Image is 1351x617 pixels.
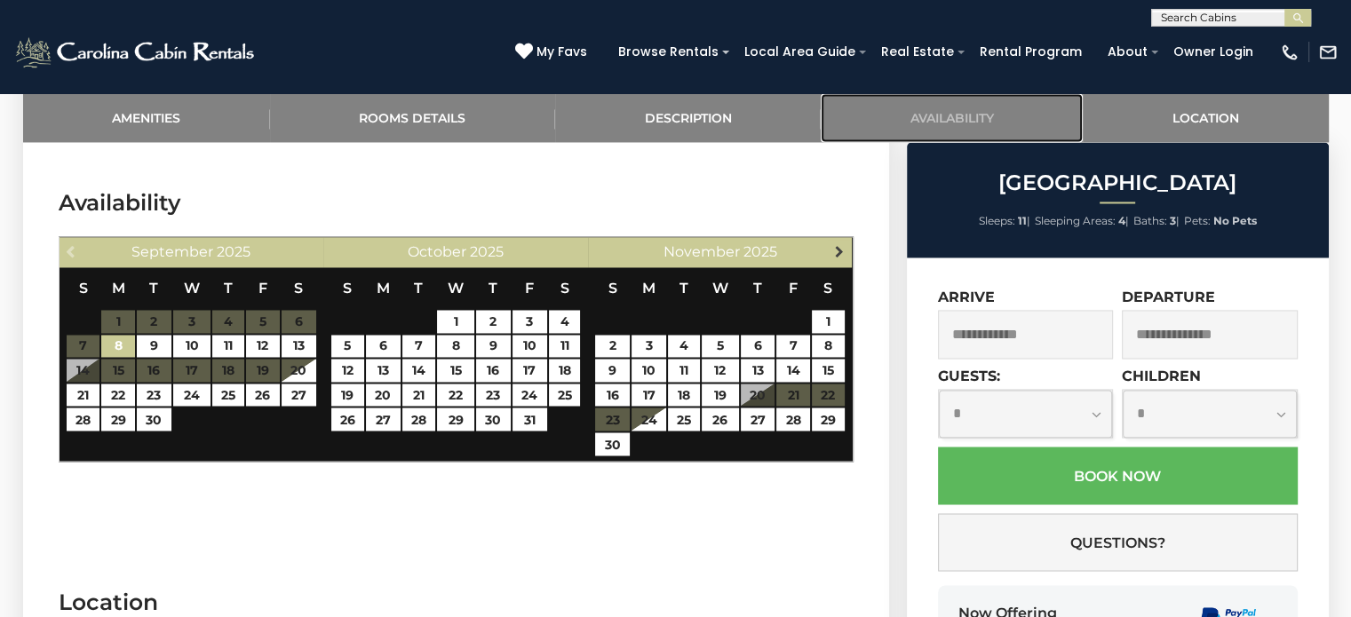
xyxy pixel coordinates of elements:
[832,244,846,258] span: Next
[971,38,1091,66] a: Rental Program
[1083,93,1328,142] a: Location
[595,359,630,382] a: 9
[282,384,316,407] a: 27
[1133,214,1167,227] span: Baths:
[812,359,845,382] a: 15
[938,513,1298,571] button: Questions?
[1122,289,1215,305] label: Departure
[258,280,267,297] span: Friday
[513,407,547,431] a: 31
[224,280,233,297] span: Thursday
[173,335,211,358] a: 10
[184,280,200,297] span: Wednesday
[112,280,125,297] span: Monday
[1184,214,1211,227] span: Pets:
[67,384,99,407] a: 21
[979,214,1015,227] span: Sleeps:
[13,35,259,70] img: White-1-2.png
[331,384,364,407] a: 19
[282,359,316,382] a: 20
[1118,214,1125,227] strong: 4
[979,210,1030,233] li: |
[789,280,798,297] span: Friday
[79,280,88,297] span: Sunday
[67,407,99,431] a: 28
[741,407,775,431] a: 27
[448,280,464,297] span: Wednesday
[331,407,364,431] a: 26
[1133,210,1180,233] li: |
[828,240,850,262] a: Next
[525,280,534,297] span: Friday
[377,280,390,297] span: Monday
[632,359,666,382] a: 10
[735,38,864,66] a: Local Area Guide
[823,280,832,297] span: Saturday
[812,335,845,358] a: 8
[476,407,511,431] a: 30
[101,335,134,358] a: 8
[23,93,270,142] a: Amenities
[536,43,587,61] span: My Favs
[366,384,401,407] a: 20
[408,243,466,260] span: October
[470,243,504,260] span: 2025
[437,359,474,382] a: 15
[1122,368,1201,384] label: Children
[101,407,134,431] a: 29
[911,171,1324,194] h2: [GEOGRAPHIC_DATA]
[513,384,547,407] a: 24
[609,38,727,66] a: Browse Rentals
[668,335,700,358] a: 4
[595,335,630,358] a: 2
[595,384,630,407] a: 16
[476,384,511,407] a: 23
[753,280,762,297] span: Thursday
[437,407,474,431] a: 29
[549,310,581,333] a: 4
[331,335,364,358] a: 5
[217,243,250,260] span: 2025
[513,359,547,382] a: 17
[212,384,244,407] a: 25
[366,359,401,382] a: 13
[476,359,511,382] a: 16
[743,243,777,260] span: 2025
[343,280,352,297] span: Sunday
[664,243,740,260] span: November
[555,93,821,142] a: Description
[476,310,511,333] a: 2
[270,93,555,142] a: Rooms Details
[549,359,581,382] a: 18
[812,310,845,333] a: 1
[331,359,364,382] a: 12
[59,187,854,218] h3: Availability
[137,384,171,407] a: 23
[702,384,739,407] a: 19
[702,359,739,382] a: 12
[741,359,775,382] a: 13
[101,384,134,407] a: 22
[776,359,809,382] a: 14
[437,310,474,333] a: 1
[632,384,666,407] a: 17
[476,335,511,358] a: 9
[595,432,630,455] a: 30
[437,335,474,358] a: 8
[1035,214,1116,227] span: Sleeping Areas:
[402,384,435,407] a: 21
[702,407,739,431] a: 26
[1164,38,1262,66] a: Owner Login
[608,280,617,297] span: Sunday
[1213,214,1257,227] strong: No Pets
[282,335,316,358] a: 13
[776,335,809,358] a: 7
[1170,214,1176,227] strong: 3
[402,335,435,358] a: 7
[632,335,666,358] a: 3
[1018,214,1027,227] strong: 11
[702,335,739,358] a: 5
[938,447,1298,504] button: Book Now
[366,407,401,431] a: 27
[149,280,158,297] span: Tuesday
